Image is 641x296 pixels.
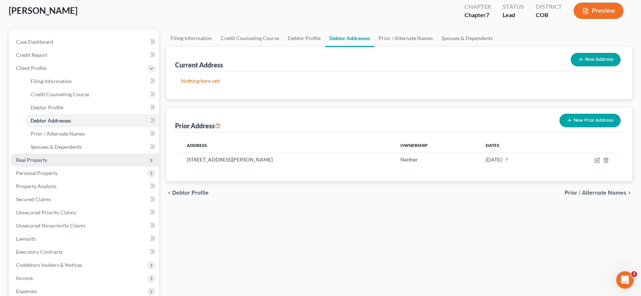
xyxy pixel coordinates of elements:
[16,183,56,189] span: Property Analysis
[172,190,209,196] span: Debtor Profile
[181,138,395,153] th: Address
[16,262,82,268] span: Codebtors Insiders & Notices
[181,153,395,167] td: [STREET_ADDRESS][PERSON_NAME]
[16,65,46,71] span: Client Profile
[10,193,159,206] a: Secured Claims
[10,48,159,62] a: Credit Report
[175,121,221,130] div: Prior Address
[166,190,172,196] i: chevron_left
[10,35,159,48] a: Case Dashboard
[31,117,71,124] span: Debtor Addresses
[31,104,63,110] span: Debtor Profile
[16,157,47,163] span: Real Property
[25,88,159,101] a: Credit Counseling Course
[175,61,223,69] div: Current Address
[486,11,489,18] span: 7
[10,245,159,258] a: Executory Contracts
[25,101,159,114] a: Debtor Profile
[536,11,562,19] div: COB
[216,30,284,47] a: Credit Counseling Course
[25,75,159,88] a: Filing Information
[616,271,634,289] iframe: Intercom live chat
[16,275,33,281] span: Income
[16,222,86,229] span: Unsecured Nonpriority Claims
[395,138,480,153] th: Ownership
[16,209,76,215] span: Unsecured Priority Claims
[536,3,562,11] div: District
[325,30,374,47] a: Debtor Addresses
[16,39,53,45] span: Case Dashboard
[166,190,209,196] button: chevron_left Debtor Profile
[374,30,437,47] a: Prior / Alternate Names
[503,11,524,19] div: Lead
[16,235,36,242] span: Lawsuits
[16,52,47,58] span: Credit Report
[10,232,159,245] a: Lawsuits
[503,3,524,11] div: Status
[480,138,554,153] th: Dates
[395,153,480,167] td: Neither
[565,190,632,196] button: Prior / Alternate Names chevron_right
[31,131,85,137] span: Prior / Alternate Names
[166,30,216,47] a: Filing Information
[16,288,37,294] span: Expenses
[25,140,159,153] a: Spouses & Dependents
[464,3,491,11] div: Chapter
[16,196,51,202] span: Secured Claims
[571,53,621,66] button: New Address
[16,249,63,255] span: Executory Contracts
[25,114,159,127] a: Debtor Addresses
[31,91,89,97] span: Credit Counseling Course
[437,30,497,47] a: Spouses & Dependents
[626,190,632,196] i: chevron_right
[31,78,72,84] span: Filing Information
[10,180,159,193] a: Property Analysis
[25,127,159,140] a: Prior / Alternate Names
[10,206,159,219] a: Unsecured Priority Claims
[574,3,624,19] button: Preview
[284,30,325,47] a: Debtor Profile
[565,190,626,196] span: Prior / Alternate Names
[480,153,554,167] td: [DATE] - ?
[9,5,78,16] span: [PERSON_NAME]
[10,219,159,232] a: Unsecured Nonpriority Claims
[559,114,621,127] button: New Prior Address
[31,144,82,150] span: Spouses & Dependents
[16,170,58,176] span: Personal Property
[631,271,637,277] span: 3
[464,11,491,19] div: Chapter
[181,77,618,85] p: Nothing here yet!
